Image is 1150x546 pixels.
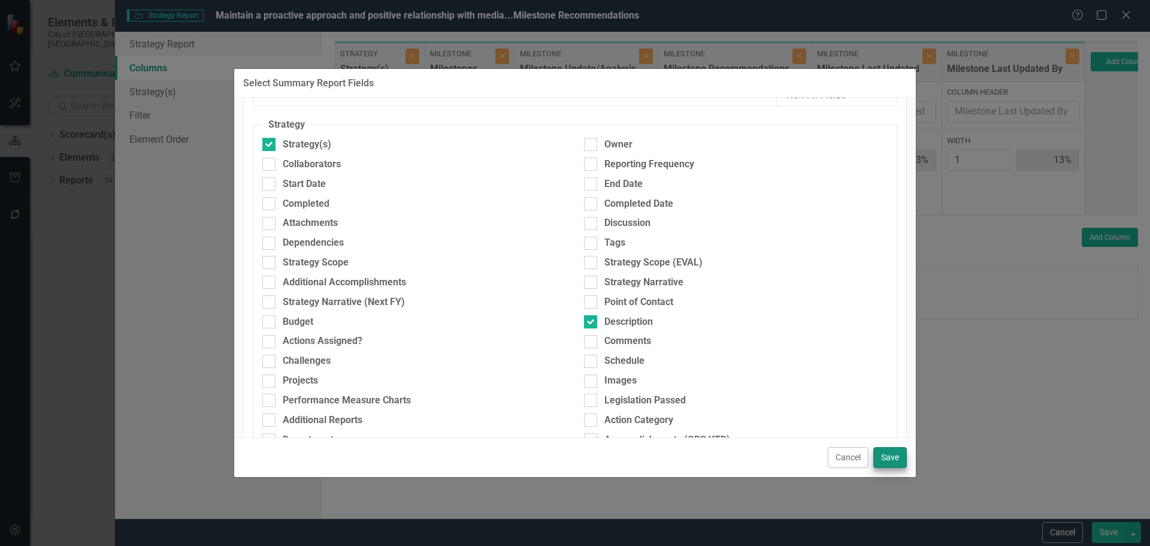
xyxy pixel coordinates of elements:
div: Select Summary Report Fields [243,78,374,89]
div: Images [604,374,637,388]
div: Strategy Scope [283,256,349,270]
div: Reporting Frequency [604,158,694,171]
div: Additional Accomplishments [283,276,406,289]
div: Additional Reports [283,414,362,427]
div: Schedule [604,354,644,368]
div: Projects [283,374,318,388]
div: Dependencies [283,236,344,250]
div: Attachments [283,216,338,230]
div: Challenges [283,354,331,368]
div: Department [283,433,334,447]
div: Strategy(s) [283,138,331,152]
div: Budget [283,315,313,329]
div: End Date [604,177,643,191]
div: Collaborators [283,158,341,171]
div: Action Category [604,414,673,427]
div: Actions Assigned? [283,334,362,348]
div: Strategy Scope (EVAL) [604,256,703,270]
div: Strategy Narrative [604,276,683,289]
div: Tags [604,236,625,250]
div: Discussion [604,216,650,230]
div: Comments [604,334,651,348]
div: Point of Contact [604,295,673,309]
button: Save [873,447,907,468]
div: Strategy Narrative (Next FY) [283,295,405,309]
div: Description [604,315,653,329]
div: Completed [283,197,329,211]
div: Owner [604,138,632,152]
div: Start Date [283,177,326,191]
div: Accomplishments (ORS YTD) [604,433,730,447]
button: Cancel [828,447,868,468]
legend: Strategy [262,118,311,132]
div: Legislation Passed [604,394,686,408]
div: Performance Measure Charts [283,394,411,408]
div: Completed Date [604,197,673,211]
